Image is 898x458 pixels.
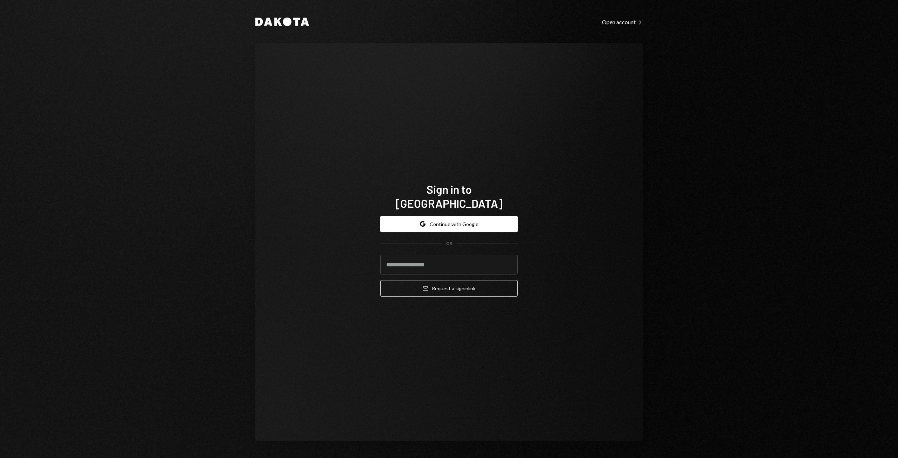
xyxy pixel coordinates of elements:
[380,216,518,232] button: Continue with Google
[380,182,518,210] h1: Sign in to [GEOGRAPHIC_DATA]
[446,241,452,247] div: OR
[380,280,518,297] button: Request a signinlink
[602,19,643,26] div: Open account
[602,18,643,26] a: Open account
